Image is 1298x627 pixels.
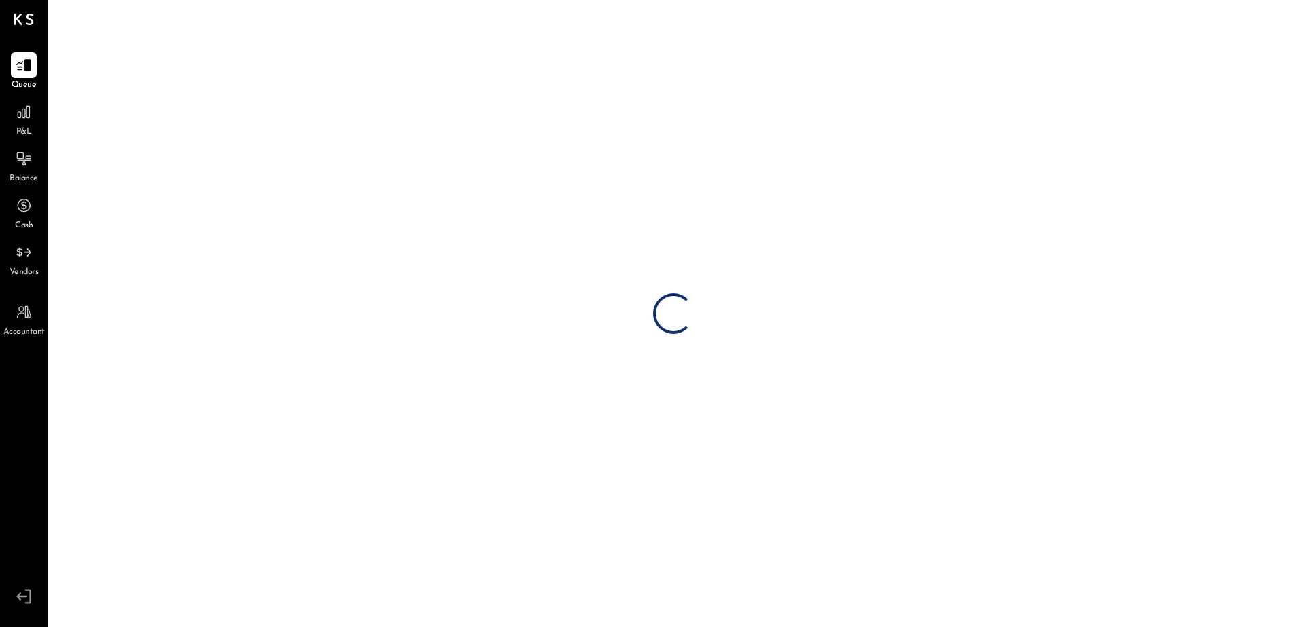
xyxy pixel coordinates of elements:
span: Queue [12,79,37,92]
span: Cash [15,220,33,232]
span: Balance [10,173,38,185]
span: Accountant [3,326,45,339]
a: Balance [1,146,47,185]
span: Vendors [10,267,39,279]
a: P&L [1,99,47,138]
a: Accountant [1,299,47,339]
a: Cash [1,193,47,232]
a: Queue [1,52,47,92]
span: P&L [16,126,32,138]
a: Vendors [1,240,47,279]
